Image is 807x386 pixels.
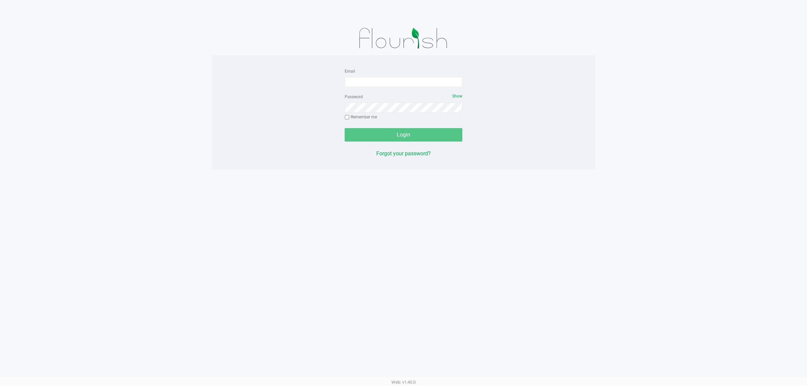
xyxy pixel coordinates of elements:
[391,380,416,385] span: Web: v1.40.0
[345,94,363,100] label: Password
[345,68,355,74] label: Email
[345,114,377,120] label: Remember me
[452,94,462,99] span: Show
[376,150,431,158] button: Forgot your password?
[345,115,349,120] input: Remember me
